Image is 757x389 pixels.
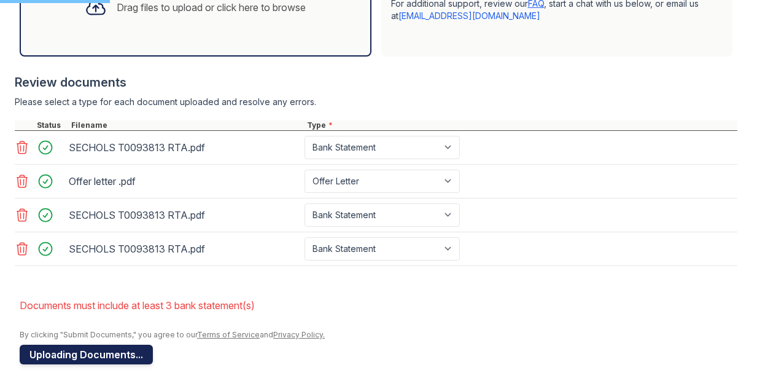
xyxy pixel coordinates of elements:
a: Terms of Service [197,330,260,339]
div: Type [305,120,737,130]
a: [EMAIL_ADDRESS][DOMAIN_NAME] [398,10,540,21]
li: Documents must include at least 3 bank statement(s) [20,293,737,318]
div: By clicking "Submit Documents," you agree to our and [20,330,737,340]
div: SECHOLS T0093813 RTA.pdf [69,205,300,225]
a: Privacy Policy. [273,330,325,339]
div: Please select a type for each document uploaded and resolve any errors. [15,96,737,108]
div: Offer letter .pdf [69,171,300,191]
div: Status [34,120,69,130]
div: Filename [69,120,305,130]
button: Uploading Documents... [20,345,153,364]
div: Review documents [15,74,737,91]
div: SECHOLS T0093813 RTA.pdf [69,138,300,157]
div: SECHOLS T0093813 RTA.pdf [69,239,300,259]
